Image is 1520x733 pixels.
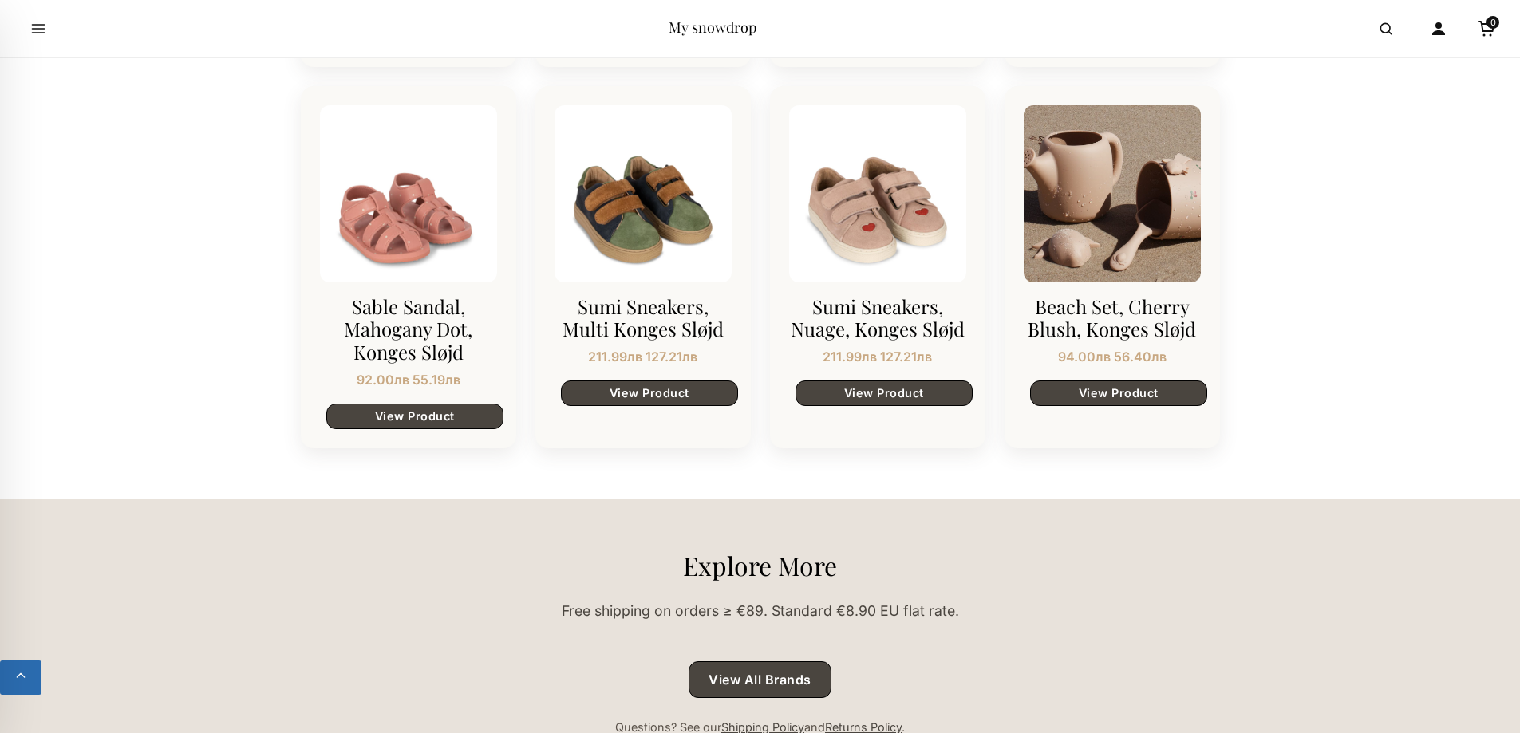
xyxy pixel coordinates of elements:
[1024,295,1201,341] h3: Beach Set, Cherry Blush, Konges Sløjd
[1114,349,1167,365] span: 56.40
[823,349,877,365] span: 211.99
[862,349,877,365] span: лв
[1096,349,1111,365] span: лв
[669,18,756,37] a: My snowdrop
[627,349,642,365] span: лв
[1486,16,1499,29] span: 0
[1151,349,1167,365] span: лв
[1058,349,1111,365] span: 94.00
[880,349,932,365] span: 127.21
[682,349,697,365] span: лв
[1030,380,1207,406] a: View Product
[1364,6,1408,51] button: Open search
[789,295,966,341] h3: Sumi Sneakers, Nuage, Konges Sløjd
[326,404,503,429] a: View Product
[301,600,1220,622] p: Free shipping on orders ≥ €89. Standard €8.90 EU flat rate.
[917,349,932,365] span: лв
[1421,11,1456,46] a: Account
[445,372,460,388] span: лв
[1469,11,1504,46] a: Cart
[301,550,1220,581] h2: Explore More
[646,349,697,365] span: 127.21
[796,380,973,406] a: View Product
[16,6,61,51] button: Open menu
[394,372,409,388] span: лв
[588,349,642,365] span: 211.99
[357,372,409,388] span: 92.00
[689,661,831,698] a: View All Brands
[561,380,738,406] a: View Product
[555,295,732,341] h3: Sumi Sneakers, Multi Konges Sløjd
[413,372,460,388] span: 55.19
[320,295,497,364] h3: Sable Sandal, Mahogany Dot, Konges Sløjd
